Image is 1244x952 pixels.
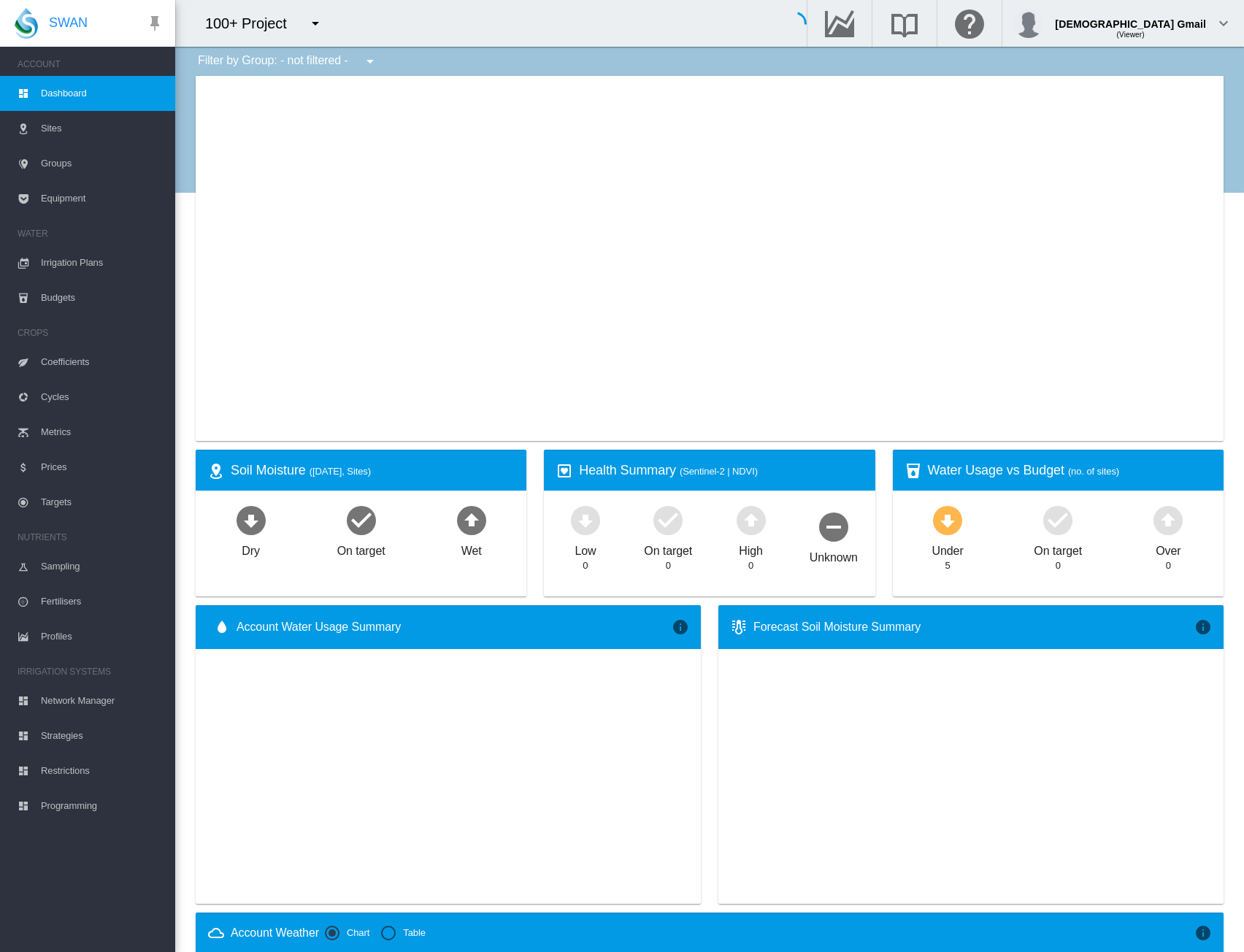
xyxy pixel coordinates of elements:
span: ([DATE], Sites) [310,466,371,477]
md-icon: Go to the Data Hub [822,15,857,32]
div: 0 [748,559,753,572]
md-icon: icon-pin [146,15,164,32]
div: 0 [1166,559,1171,572]
div: Low [575,537,596,559]
span: ACCOUNT [18,53,164,76]
span: Coefficients [41,345,164,380]
div: 0 [1056,559,1061,572]
span: SWAN [49,14,88,32]
md-icon: icon-chevron-down [1215,15,1232,32]
span: (no. of sites) [1068,466,1119,477]
div: On target [337,537,385,559]
md-icon: icon-checkbox-marked-circle [344,502,379,537]
md-icon: icon-arrow-down-bold-circle [930,502,965,537]
md-icon: icon-menu-down [307,15,324,32]
img: SWAN-Landscape-Logo-Colour-drop.png [15,8,38,39]
div: Dry [242,537,260,559]
span: Programming [41,788,164,824]
div: Water Usage vs Budget [928,461,1212,480]
md-icon: icon-checkbox-marked-circle [1040,502,1075,537]
div: Over [1156,537,1180,559]
div: On target [644,537,692,559]
md-radio-button: Chart [325,926,369,940]
md-icon: Search the knowledge base [887,15,922,32]
md-icon: icon-minus-circle [816,509,851,544]
span: Sampling [41,549,164,584]
span: Profiles [41,619,164,654]
span: Targets [41,485,164,520]
div: 100+ Project [205,13,300,34]
span: Strategies [41,718,164,753]
div: 0 [666,559,671,572]
div: 5 [945,559,951,572]
md-icon: icon-information [1194,618,1212,636]
span: NUTRIENTS [18,526,164,549]
span: Equipment [41,181,164,216]
span: Sites [41,111,164,146]
md-icon: Click here for help [952,15,987,32]
div: High [739,537,763,559]
button: icon-menu-down [301,9,330,38]
md-icon: icon-checkbox-marked-circle [650,502,686,537]
md-icon: icon-arrow-up-bold-circle [1151,502,1186,537]
span: Cycles [41,380,164,415]
span: IRRIGATION SYSTEMS [18,660,164,683]
span: Account Water Usage Summary [237,619,672,635]
md-icon: icon-weather-cloudy [207,924,225,942]
md-icon: icon-menu-down [361,53,379,70]
span: Prices [41,450,164,485]
md-icon: icon-arrow-up-bold-circle [454,502,489,537]
div: Filter by Group: - not filtered - [187,47,389,76]
span: Fertilisers [41,584,164,619]
span: WATER [18,222,164,245]
span: Budgets [41,280,164,315]
md-icon: icon-arrow-down-bold-circle [568,502,603,537]
div: Wet [461,537,482,559]
md-icon: icon-cup-water [905,462,922,480]
div: Health Summary [579,461,863,480]
md-icon: icon-information [1194,924,1212,942]
div: Forecast Soil Moisture Summary [753,619,1194,635]
span: CROPS [18,321,164,345]
span: Dashboard [41,76,164,111]
span: (Sentinel-2 | NDVI) [680,466,758,477]
div: Account Weather [231,925,319,941]
div: Under [932,537,964,559]
div: [DEMOGRAPHIC_DATA] Gmail [1055,11,1206,26]
div: On target [1034,537,1082,559]
md-icon: icon-information [672,618,689,636]
span: Metrics [41,415,164,450]
span: Irrigation Plans [41,245,164,280]
md-icon: icon-arrow-down-bold-circle [234,502,269,537]
md-icon: icon-thermometer-lines [730,618,748,636]
img: profile.jpg [1014,9,1043,38]
md-icon: icon-arrow-up-bold-circle [734,502,769,537]
md-icon: icon-water [213,618,231,636]
span: Restrictions [41,753,164,788]
div: Unknown [810,544,858,566]
div: Soil Moisture [231,461,515,480]
md-icon: icon-map-marker-radius [207,462,225,480]
button: icon-menu-down [356,47,385,76]
div: 0 [583,559,588,572]
span: Network Manager [41,683,164,718]
md-radio-button: Table [381,926,426,940]
md-icon: icon-heart-box-outline [556,462,573,480]
span: Groups [41,146,164,181]
span: (Viewer) [1117,31,1145,39]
